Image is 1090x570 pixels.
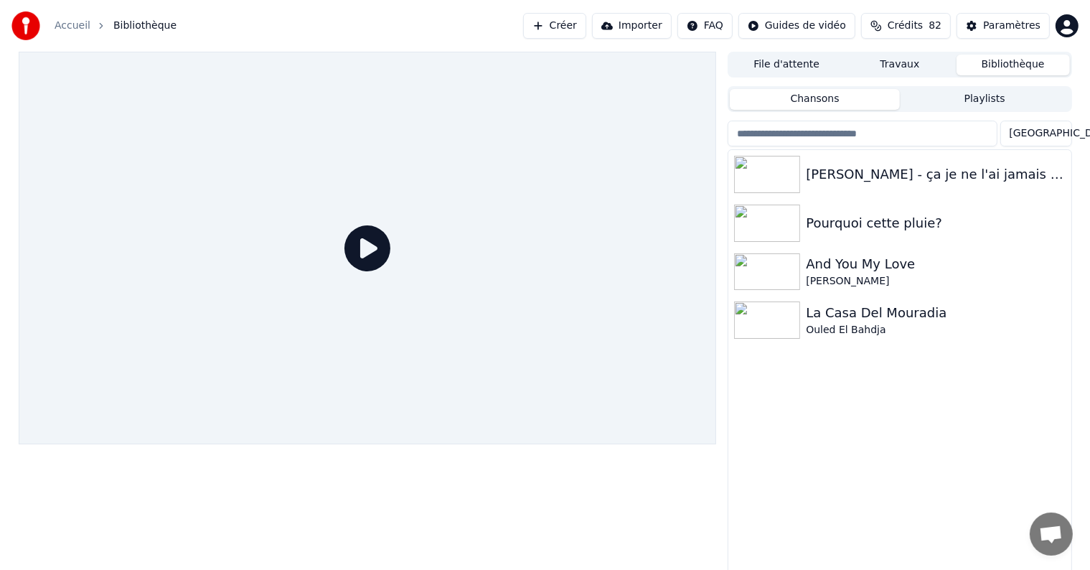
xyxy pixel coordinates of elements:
button: Bibliothèque [957,55,1070,75]
button: Playlists [900,89,1070,110]
div: And You My Love [806,254,1065,274]
span: 82 [929,19,941,33]
div: La Casa Del Mouradia [806,303,1065,323]
button: File d'attente [730,55,843,75]
img: youka [11,11,40,40]
button: Créer [523,13,586,39]
div: Pourquoi cette pluie? [806,213,1065,233]
div: [PERSON_NAME] [806,274,1065,289]
button: FAQ [677,13,733,39]
button: Chansons [730,89,900,110]
a: Accueil [55,19,90,33]
button: Travaux [843,55,957,75]
div: Paramètres [983,19,1040,33]
button: Paramètres [957,13,1050,39]
div: Ouled El Bahdja [806,323,1065,337]
button: Importer [592,13,672,39]
div: [PERSON_NAME] - ça je ne l'ai jamais vu [806,164,1065,184]
button: Guides de vidéo [738,13,855,39]
button: Crédits82 [861,13,951,39]
span: Crédits [888,19,923,33]
span: Bibliothèque [113,19,177,33]
nav: breadcrumb [55,19,177,33]
a: Ouvrir le chat [1030,513,1073,556]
